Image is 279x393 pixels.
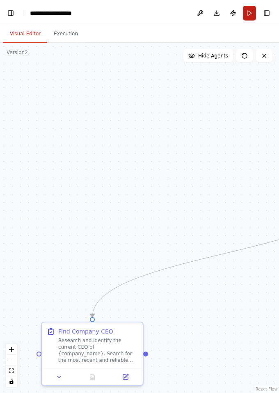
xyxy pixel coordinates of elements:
nav: breadcrumb [30,9,96,17]
div: Find Company CEOResearch and identify the current CEO of {company_name}. Search for the most rece... [41,322,144,386]
button: Execution [47,25,85,43]
button: Show right sidebar [261,7,272,19]
div: Version 2 [7,49,28,56]
div: Research and identify the current CEO of {company_name}. Search for the most recent and reliable ... [58,337,138,363]
button: Show left sidebar [5,7,16,19]
button: zoom out [6,355,17,366]
a: React Flow attribution [256,387,278,391]
button: No output available [75,372,110,382]
button: Visual Editor [3,25,47,43]
button: fit view [6,366,17,376]
span: Hide Agents [198,53,228,59]
button: Hide Agents [183,49,233,62]
div: Find Company CEO [58,327,113,336]
button: Open in side panel [111,372,139,382]
button: zoom in [6,344,17,355]
button: toggle interactivity [6,376,17,387]
div: React Flow controls [6,344,17,387]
